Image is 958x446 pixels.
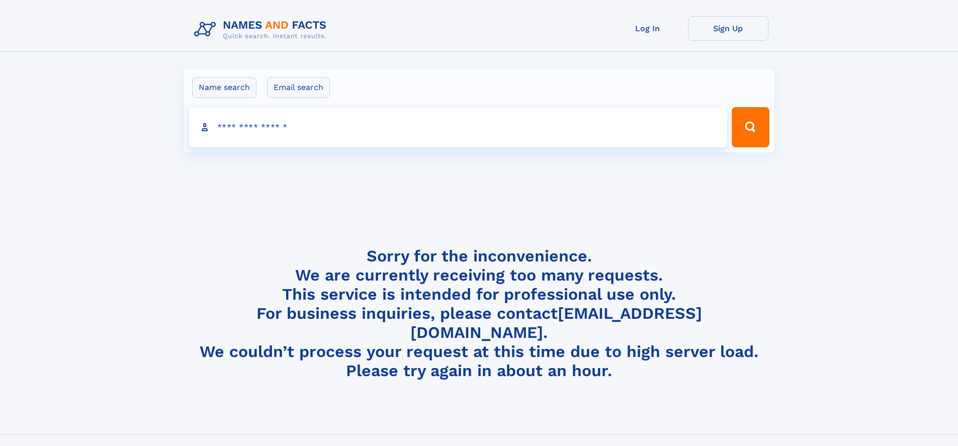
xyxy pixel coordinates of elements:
[190,246,768,381] h4: Sorry for the inconvenience. We are currently receiving too many requests. This service is intend...
[732,107,769,147] button: Search Button
[607,16,688,41] a: Log In
[189,107,728,147] input: search input
[192,77,256,98] label: Name search
[190,16,335,43] img: Logo Names and Facts
[267,77,330,98] label: Email search
[688,16,768,41] a: Sign Up
[410,304,702,342] a: [EMAIL_ADDRESS][DOMAIN_NAME]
